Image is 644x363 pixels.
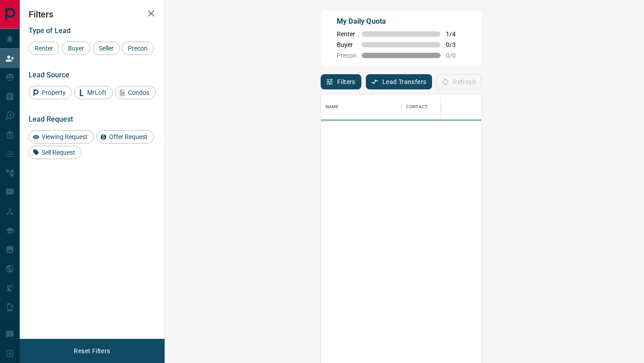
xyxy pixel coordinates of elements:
[337,41,356,48] span: Buyer
[115,86,156,99] div: Condos
[446,52,466,59] span: 0 / 0
[366,74,432,89] button: Lead Transfers
[29,26,71,35] span: Type of Lead
[62,42,90,55] div: Buyer
[337,16,466,27] p: My Daily Quota
[337,30,356,38] span: Renter
[446,41,466,48] span: 0 / 3
[29,115,73,123] span: Lead Request
[29,71,69,79] span: Lead Source
[29,146,81,159] div: Sell Request
[125,89,153,96] span: Condos
[29,130,94,144] div: Viewing Request
[96,45,117,52] span: Seller
[96,130,154,144] div: Offer Request
[32,45,56,52] span: Renter
[122,42,154,55] div: Precon
[406,94,428,119] div: Contact
[29,86,72,99] div: Property
[402,94,473,119] div: Contact
[68,343,116,359] button: Reset Filters
[29,42,59,55] div: Renter
[337,52,356,59] span: Precon
[65,45,87,52] span: Buyer
[125,45,151,52] span: Precon
[38,133,91,140] span: Viewing Request
[84,89,110,96] span: MrLoft
[74,86,113,99] div: MrLoft
[446,30,466,38] span: 1 / 4
[321,74,361,89] button: Filters
[106,133,151,140] span: Offer Request
[93,42,120,55] div: Seller
[326,94,339,119] div: Name
[38,149,78,156] span: Sell Request
[321,94,402,119] div: Name
[29,9,156,20] h2: Filters
[38,89,69,96] span: Property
